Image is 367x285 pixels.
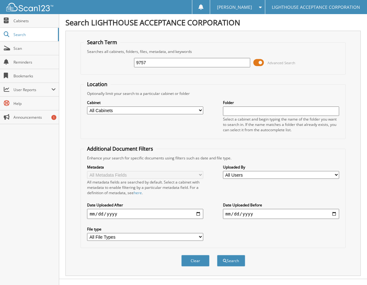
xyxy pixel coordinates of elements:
label: Uploaded By [223,164,339,170]
legend: Search Term [84,39,120,46]
label: Metadata [87,164,203,170]
span: Bookmarks [13,73,56,79]
h1: Search LIGHTHOUSE ACCEPTANCE CORPORATION [65,17,361,28]
label: Date Uploaded After [87,202,203,208]
div: All metadata fields are searched by default. Select a cabinet with metadata to enable filtering b... [87,179,203,195]
div: Select a cabinet and begin typing the name of the folder you want to search in. If the name match... [223,117,339,132]
span: Help [13,101,56,106]
span: LIGHTHOUSE ACCEPTANCE CORPORATION [272,5,360,9]
label: Date Uploaded Before [223,202,339,208]
div: 1 [51,115,56,120]
div: Optionally limit your search to a particular cabinet or folder [84,91,342,96]
span: Scan [13,46,56,51]
span: Announcements [13,115,56,120]
label: File type [87,226,203,232]
input: end [223,209,339,219]
input: start [87,209,203,219]
span: Reminders [13,60,56,65]
legend: Location [84,81,111,88]
div: Enhance your search for specific documents using filters such as date and file type. [84,155,342,161]
span: Search [13,32,55,37]
legend: Additional Document Filters [84,145,156,152]
span: User Reports [13,87,51,92]
button: Clear [181,255,209,267]
div: Searches all cabinets, folders, files, metadata, and keywords [84,49,342,54]
button: Search [217,255,245,267]
a: here [134,190,142,195]
label: Cabinet [87,100,203,105]
iframe: Chat Widget [336,255,367,285]
span: Cabinets [13,18,56,23]
img: scan123-logo-white.svg [6,3,53,11]
span: [PERSON_NAME] [217,5,252,9]
span: Advanced Search [267,60,295,65]
label: Folder [223,100,339,105]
